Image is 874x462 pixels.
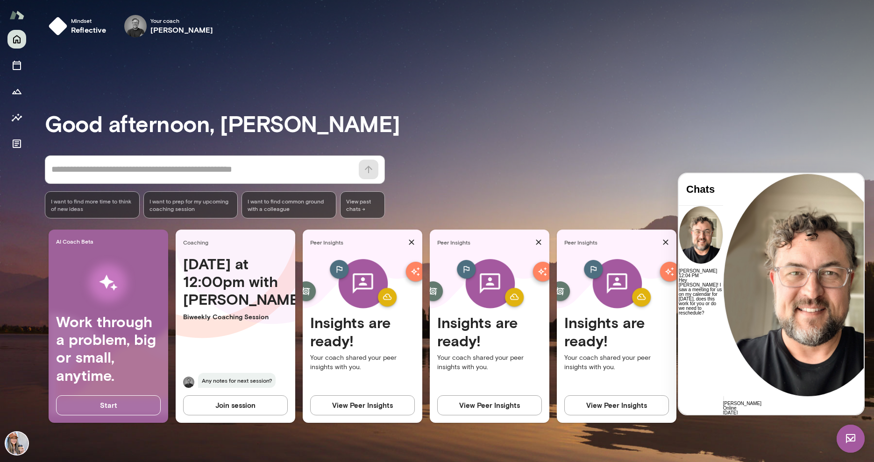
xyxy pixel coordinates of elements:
button: Sessions [7,56,26,75]
span: [DATE] [44,237,59,242]
span: Any notes for next session? [198,373,276,388]
button: View Peer Insights [437,395,542,415]
span: Peer Insights [437,238,532,246]
div: I want to find more time to think of new ideas [45,191,140,218]
button: Join session [183,395,288,415]
span: Peer Insights [564,238,659,246]
img: Dane [183,377,194,388]
button: View Peer Insights [310,395,415,415]
span: AI Coach Beta [56,238,164,245]
span: Mindset [71,17,107,24]
h4: Insights are ready! [437,314,542,350]
button: Mindsetreflective [45,11,114,41]
h4: Chats [7,10,37,22]
img: AI Workflows [67,253,150,313]
span: Coaching [183,238,291,246]
p: Your coach shared your peer insights with you. [564,353,669,372]
h3: Good afternoon, [PERSON_NAME] [45,110,874,136]
span: I want to prep for my upcoming coaching session [149,197,232,212]
img: peer-insights [571,255,662,314]
button: Start [56,395,161,415]
img: Genny Dee [6,432,28,455]
div: Dane HowardYour coach[PERSON_NAME] [118,11,220,41]
h6: [PERSON_NAME] [150,24,213,35]
p: Biweekly Coaching Session [183,312,288,322]
img: Dane Howard [124,15,147,37]
span: Your coach [150,17,213,24]
button: Growth Plan [7,82,26,101]
h4: [DATE] at 12:00pm with [PERSON_NAME] [183,255,288,308]
img: peer-insights [317,255,408,314]
div: I want to find common ground with a colleague [242,191,336,218]
button: View Peer Insights [564,395,669,415]
p: Your coach shared your peer insights with you. [437,353,542,372]
span: View past chats -> [340,191,385,218]
button: Documents [7,134,26,153]
div: I want to prep for my upcoming coaching session [143,191,238,218]
p: Your coach shared your peer insights with you. [310,353,415,372]
span: I want to find common ground with a colleague [248,197,330,212]
h6: [PERSON_NAME] [44,228,213,232]
img: Mento [9,6,24,24]
h4: Insights are ready! [310,314,415,350]
button: Home [7,30,26,49]
h4: Insights are ready! [564,314,669,350]
span: Peer Insights [310,238,405,246]
button: Insights [7,108,26,127]
span: Online [44,232,58,237]
span: I want to find more time to think of new ideas [51,197,134,212]
img: peer-insights [444,255,535,314]
h6: reflective [71,24,107,35]
h4: Work through a problem, big or small, anytime. [56,313,161,385]
img: mindset [49,17,67,35]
